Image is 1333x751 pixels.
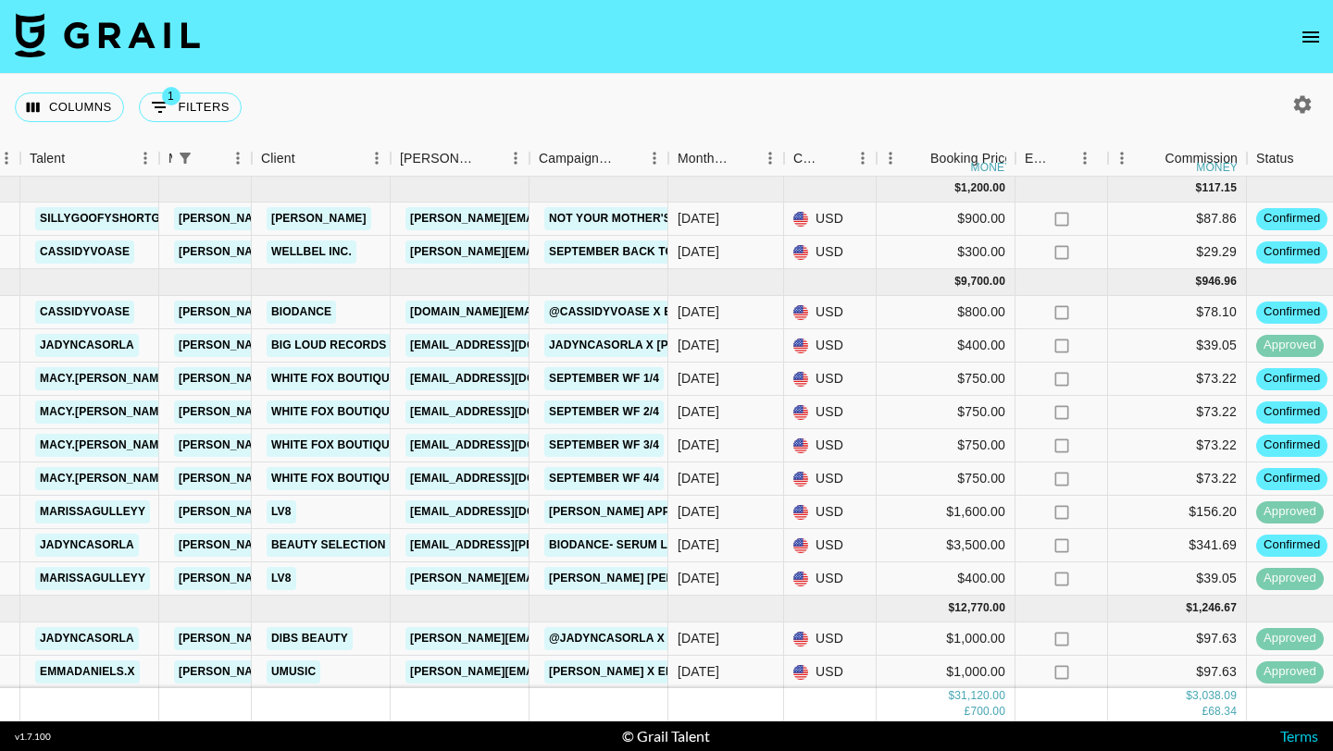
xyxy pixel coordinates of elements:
[877,462,1015,496] div: $750.00
[405,567,707,590] a: [PERSON_NAME][EMAIL_ADDRESS][DOMAIN_NAME]
[252,141,391,177] div: Client
[1256,503,1324,521] span: approved
[877,203,1015,236] div: $900.00
[1108,329,1247,363] div: $39.05
[544,334,1019,357] a: jadyncasorla x [PERSON_NAME] // the hell you are Influencer Campaign
[1108,203,1247,236] div: $87.86
[1108,396,1247,429] div: $73.22
[678,569,719,587] div: Aug '25
[544,500,786,523] a: [PERSON_NAME] App- Family Campaign
[159,141,252,177] div: Manager
[267,367,402,390] a: White Fox Boutique
[1108,296,1247,329] div: $78.10
[877,396,1015,429] div: $750.00
[35,301,134,324] a: cassidyvoase
[954,600,1005,616] div: 12,770.00
[877,656,1015,689] div: $1,000.00
[162,87,181,105] span: 1
[267,627,353,650] a: Dibs Beauty
[295,145,321,171] button: Sort
[174,434,571,457] a: [PERSON_NAME][EMAIL_ADDRESS][PERSON_NAME][DOMAIN_NAME]
[1108,236,1247,269] div: $29.29
[877,236,1015,269] div: $300.00
[267,660,320,683] a: Umusic
[405,434,613,457] a: [EMAIL_ADDRESS][DOMAIN_NAME]
[405,207,803,230] a: [PERSON_NAME][EMAIL_ADDRESS][PERSON_NAME][DOMAIN_NAME]
[678,662,719,681] div: Jul '25
[1256,370,1327,388] span: confirmed
[849,144,877,172] button: Menu
[1256,403,1327,421] span: confirmed
[954,180,961,196] div: $
[174,301,571,324] a: [PERSON_NAME][EMAIL_ADDRESS][PERSON_NAME][DOMAIN_NAME]
[784,363,877,396] div: USD
[678,436,719,454] div: Aug '25
[784,396,877,429] div: USD
[877,144,904,172] button: Menu
[529,141,668,177] div: Campaign (Type)
[1165,141,1238,177] div: Commission
[877,496,1015,529] div: $1,600.00
[405,500,613,523] a: [EMAIL_ADDRESS][DOMAIN_NAME]
[678,336,719,354] div: Aug '25
[544,467,664,490] a: September WF 4/4
[174,240,571,264] a: [PERSON_NAME][EMAIL_ADDRESS][PERSON_NAME][DOMAIN_NAME]
[35,567,150,590] a: marissagulleyy
[35,534,139,557] a: jadyncasorla
[1108,529,1247,562] div: $341.69
[948,600,954,616] div: $
[35,434,175,457] a: macy.[PERSON_NAME]
[544,627,749,650] a: @jadyncasorla x Dibs Beauty
[35,467,175,490] a: macy.[PERSON_NAME]
[1202,180,1237,196] div: 117.15
[1108,622,1247,656] div: $97.63
[784,622,877,656] div: USD
[877,429,1015,462] div: $750.00
[877,363,1015,396] div: $750.00
[970,705,1005,720] div: 700.00
[174,334,571,357] a: [PERSON_NAME][EMAIL_ADDRESS][PERSON_NAME][DOMAIN_NAME]
[1292,18,1329,55] button: open drawer
[961,274,1005,289] div: 9,700.00
[641,144,668,172] button: Menu
[267,334,391,357] a: Big Loud Records
[35,660,140,683] a: emmadaniels.x
[823,145,849,171] button: Sort
[267,240,356,264] a: Wellbel Inc.
[405,467,613,490] a: [EMAIL_ADDRESS][DOMAIN_NAME]
[668,141,784,177] div: Month Due
[877,622,1015,656] div: $1,000.00
[1108,363,1247,396] div: $73.22
[20,141,159,177] div: Talent
[502,144,529,172] button: Menu
[139,92,242,122] button: Show filters
[35,334,139,357] a: jadyncasorla
[1256,337,1324,354] span: approved
[544,534,713,557] a: Biodance- Serum Launch
[405,400,613,424] a: [EMAIL_ADDRESS][DOMAIN_NAME]
[544,660,757,683] a: [PERSON_NAME] x emmadaniels.x
[678,369,719,388] div: Aug '25
[1186,600,1192,616] div: $
[784,429,877,462] div: USD
[877,562,1015,596] div: $400.00
[544,367,664,390] a: September WF 1/4
[267,467,402,490] a: White Fox Boutique
[877,529,1015,562] div: $3,500.00
[1192,689,1237,705] div: 3,038.09
[1108,496,1247,529] div: $156.20
[267,207,371,230] a: [PERSON_NAME]
[267,434,402,457] a: White Fox Boutique
[405,334,613,357] a: [EMAIL_ADDRESS][DOMAIN_NAME]
[678,469,719,487] div: Aug '25
[678,536,719,554] div: Aug '25
[174,660,571,683] a: [PERSON_NAME][EMAIL_ADDRESS][PERSON_NAME][DOMAIN_NAME]
[1202,274,1237,289] div: 946.96
[1196,162,1238,173] div: money
[784,529,877,562] div: USD
[1108,144,1136,172] button: Menu
[784,236,877,269] div: USD
[35,207,180,230] a: sillygoofyshortgal
[261,141,295,177] div: Client
[1202,705,1208,720] div: £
